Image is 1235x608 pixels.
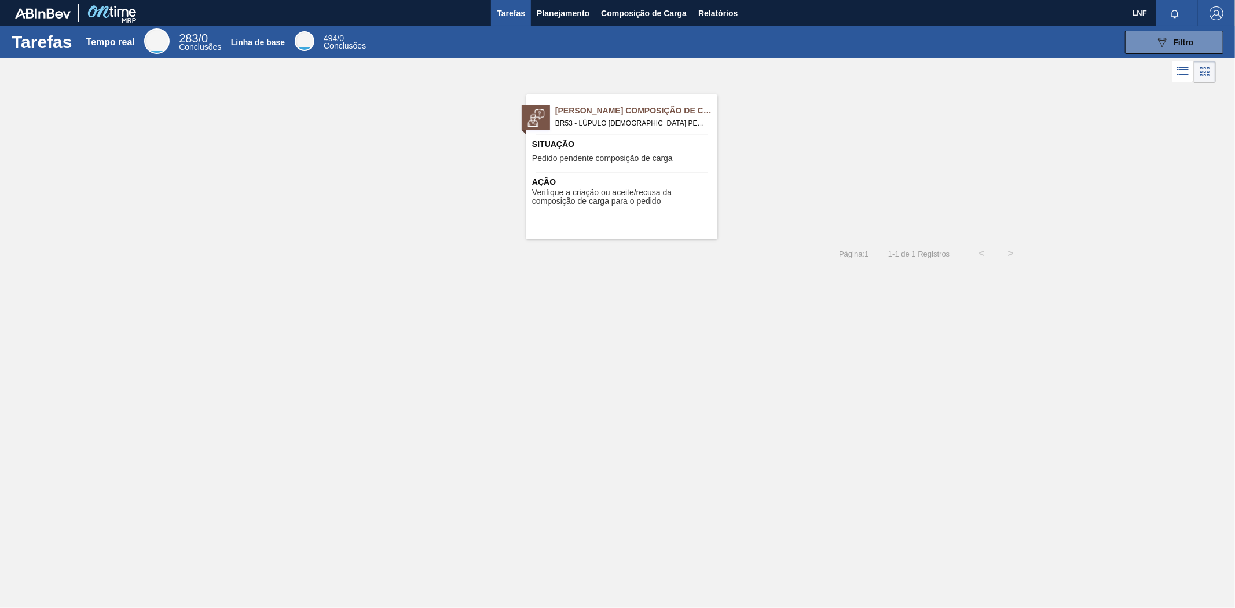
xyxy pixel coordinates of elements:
[231,38,285,47] font: Linha de base
[1133,9,1147,17] font: LNF
[15,8,71,19] img: TNhmsLtSVTkK8tSr43FrP2fwEKptu5GPRR3wAAAABJRU5ErkJggg==
[324,34,337,43] span: 494
[1210,6,1223,20] img: Sair
[555,105,717,117] span: Pedido Aguardando Composição de Carga
[532,138,714,151] span: Situação
[895,250,899,258] font: 1
[339,34,344,43] font: 0
[863,250,865,258] font: :
[199,32,202,45] font: /
[179,42,221,52] font: Conclusões
[979,248,984,258] font: <
[337,34,339,43] font: /
[1156,5,1193,21] button: Notificações
[1174,38,1194,47] font: Filtro
[12,32,72,52] font: Tarefas
[555,117,708,130] span: BR53 - LÚPULO AROMÁTICO PELLET CASCADE AMERICAN Pedido - 2025949
[532,154,673,163] span: Pedido pendente composição de carga
[901,250,910,258] font: de
[86,37,135,47] font: Tempo real
[918,250,950,258] font: Registros
[967,239,996,268] button: <
[1172,61,1194,83] div: Visão em Lista
[179,34,221,51] div: Tempo real
[601,9,687,18] font: Composição de Carga
[532,188,672,206] font: Verifique a criação ou aceite/recusa da composição de carga para o pedido
[1194,61,1216,83] div: Visão em Cards
[532,153,673,163] font: Pedido pendente composição de carga
[537,9,589,18] font: Planejamento
[555,119,845,127] font: BR53 - LÚPULO [DEMOGRAPHIC_DATA] PELLET CASCADE AMERICAN Pedido - 2025949
[532,177,556,186] font: Ação
[532,140,574,149] font: Situação
[892,250,895,258] font: -
[527,109,545,127] img: status
[888,250,892,258] font: 1
[912,250,916,258] font: 1
[144,28,170,54] div: Tempo real
[555,106,727,115] font: [PERSON_NAME] Composição de Carga
[179,32,198,45] span: 283
[1008,248,1013,258] font: >
[1125,31,1223,54] button: Filtro
[201,32,208,45] font: 0
[324,35,366,50] div: Linha de base
[324,41,366,50] font: Conclusões
[698,9,738,18] font: Relatórios
[497,9,525,18] font: Tarefas
[839,250,862,258] font: Página
[996,239,1025,268] button: >
[864,250,868,258] font: 1
[295,31,314,51] div: Linha de base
